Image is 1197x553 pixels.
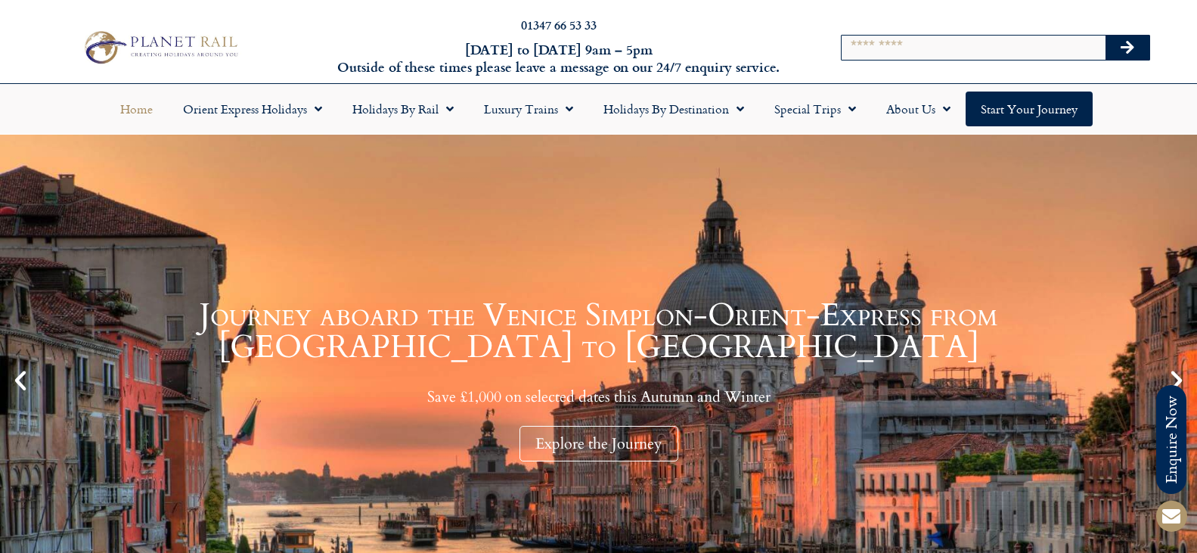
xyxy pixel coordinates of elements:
h6: [DATE] to [DATE] 9am – 5pm Outside of these times please leave a message on our 24/7 enquiry serv... [323,41,794,76]
p: Save £1,000 on selected dates this Autumn and Winter [38,387,1159,406]
a: About Us [871,92,966,126]
a: Special Trips [759,92,871,126]
button: Search [1106,36,1149,60]
a: Holidays by Rail [337,92,469,126]
a: 01347 66 53 33 [521,16,597,33]
h1: Journey aboard the Venice Simplon-Orient-Express from [GEOGRAPHIC_DATA] to [GEOGRAPHIC_DATA] [38,300,1159,363]
a: Luxury Trains [469,92,588,126]
nav: Menu [8,92,1189,126]
a: Orient Express Holidays [168,92,337,126]
div: Next slide [1164,368,1189,393]
img: Planet Rail Train Holidays Logo [78,27,242,67]
a: Start your Journey [966,92,1093,126]
a: Holidays by Destination [588,92,759,126]
div: Explore the Journey [519,426,678,461]
a: Home [105,92,168,126]
div: Previous slide [8,368,33,393]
